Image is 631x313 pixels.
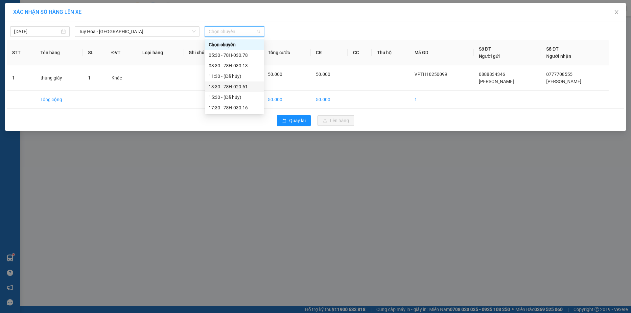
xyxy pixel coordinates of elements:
span: [PERSON_NAME] [479,79,514,84]
div: 13:30 - 78H-029.61 [209,83,260,90]
div: Chọn chuyến [205,39,264,50]
span: Số ĐT [479,46,491,52]
span: 50.000 [316,72,330,77]
span: VPTH10250099 [414,72,447,77]
span: Chọn chuyến [209,27,260,36]
div: Chọn chuyến [209,41,260,48]
span: 1 [88,75,91,80]
td: Khác [106,65,137,91]
td: 50.000 [311,91,347,109]
td: 50.000 [263,91,311,109]
td: 1 [7,65,35,91]
td: Tổng cộng [35,91,83,109]
span: [PERSON_NAME] [546,79,581,84]
div: 15:30 - (Đã hủy) [209,94,260,101]
button: rollbackQuay lại [277,115,311,126]
th: Thu hộ [372,40,409,65]
span: Người nhận [546,54,571,59]
td: 1 [409,91,473,109]
span: Quay lại [289,117,306,124]
th: SL [83,40,106,65]
span: 0777708555 [546,72,573,77]
span: rollback [282,118,287,123]
th: STT [7,40,35,65]
span: Số ĐT [546,46,559,52]
th: ĐVT [106,40,137,65]
th: Loại hàng [137,40,183,65]
div: 11:30 - (Đã hủy) [209,73,260,80]
input: 13/10/2025 [14,28,60,35]
span: XÁC NHẬN SỐ HÀNG LÊN XE [13,9,82,15]
li: VP VP [GEOGRAPHIC_DATA] [3,28,45,50]
td: thùng giấy [35,65,83,91]
div: 08:30 - 78H-030.13 [209,62,260,69]
button: Close [607,3,626,22]
span: 50.000 [268,72,282,77]
span: 0888834346 [479,72,505,77]
div: 05:30 - 78H-030.78 [209,52,260,59]
li: VP [GEOGRAPHIC_DATA] [45,28,87,50]
span: Người gửi [479,54,500,59]
li: BB Limousine [3,3,95,16]
span: close [614,10,619,15]
th: Ghi chú [183,40,222,65]
span: down [192,30,196,34]
th: CC [348,40,372,65]
th: CR [311,40,347,65]
th: Mã GD [409,40,473,65]
span: Tuy Hoà - Nha Trang [79,27,196,36]
div: 17:30 - 78H-030.16 [209,104,260,111]
th: Tổng cước [263,40,311,65]
th: Tên hàng [35,40,83,65]
button: uploadLên hàng [317,115,354,126]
